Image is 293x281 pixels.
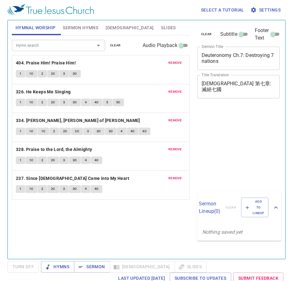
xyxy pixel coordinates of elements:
[116,100,121,105] span: 5C
[38,99,47,106] button: 2
[201,31,212,37] span: clear
[46,263,69,271] span: Hymns
[75,129,79,134] span: 2C
[20,129,21,134] span: 1
[202,81,276,92] textarea: [DEMOGRAPHIC_DATA] 第七章: 滅絕七國
[16,24,56,32] span: Hymnal Worship
[51,186,55,192] span: 2C
[41,129,46,134] span: 1C
[85,157,87,163] span: 4
[130,129,135,134] span: 4C
[16,146,93,153] button: 328. Praise to the Lord, the Almighty
[16,99,25,106] button: 1
[112,99,124,106] button: 5C
[109,129,113,134] span: 3C
[29,129,34,134] span: 1C
[83,128,93,135] button: 3
[69,99,81,106] button: 3C
[199,200,220,215] p: Sermon Lineup ( 0 )
[165,175,186,182] button: remove
[81,185,90,193] button: 4
[142,129,147,134] span: 4C
[47,70,59,77] button: 2C
[199,4,247,16] button: Select a tutorial
[25,99,37,106] button: 1C
[127,128,139,135] button: 4C
[73,71,77,77] span: 3C
[29,157,34,163] span: 1C
[81,157,90,164] button: 4
[20,100,21,105] span: 1
[51,157,55,163] span: 2C
[63,186,65,192] span: 3
[241,198,268,217] button: Add to Lineup
[25,70,37,77] button: 1C
[16,117,141,124] button: 334. [PERSON_NAME], [PERSON_NAME] of [PERSON_NAME]
[81,99,90,106] button: 4
[63,71,65,77] span: 3
[94,41,103,50] button: Open
[16,185,25,193] button: 1
[117,128,126,135] button: 4
[63,157,65,163] span: 3
[16,117,140,124] b: 334. [PERSON_NAME], [PERSON_NAME] of [PERSON_NAME]
[106,100,108,105] span: 5
[93,128,105,135] button: 3C
[121,129,122,134] span: 4
[249,4,283,16] button: Settings
[41,261,74,273] button: Hymns
[41,186,43,192] span: 2
[63,24,98,32] span: Sermon Hymns
[195,105,264,189] iframe: from-child
[103,99,112,106] button: 5
[165,59,186,67] button: remove
[49,128,59,135] button: 2
[38,128,49,135] button: 1C
[105,128,117,135] button: 3C
[69,70,81,77] button: 3C
[106,24,153,32] span: [DEMOGRAPHIC_DATA]
[252,6,281,14] span: Settings
[38,185,47,193] button: 2
[20,71,21,77] span: 1
[25,185,37,193] button: 1C
[197,191,281,223] div: Sermon Lineup(0)clearAdd to Lineup
[168,176,182,181] span: remove
[73,100,77,105] span: 3C
[59,128,71,135] button: 2C
[29,100,34,105] span: 1C
[59,157,69,164] button: 3
[94,157,99,163] span: 4C
[51,100,55,105] span: 2C
[29,186,34,192] span: 1C
[29,71,34,77] span: 1C
[201,6,244,14] span: Select a tutorial
[51,71,55,77] span: 2C
[139,128,150,135] button: 4C
[69,157,81,164] button: 3C
[202,52,276,64] textarea: Deuteronomy Ch.7: Destroying 7 nations
[47,185,59,193] button: 2C
[74,261,110,273] button: Sermon
[41,100,43,105] span: 2
[16,175,130,182] button: 237. Since [DEMOGRAPHIC_DATA] Came into My Heart
[110,43,121,48] span: clear
[165,146,186,153] button: remove
[20,186,21,192] span: 1
[168,89,182,95] span: remove
[38,157,47,164] button: 2
[16,70,25,77] button: 1
[47,157,59,164] button: 2C
[73,186,77,192] span: 3C
[255,27,269,42] span: Footer Text
[47,99,59,106] button: 2C
[53,129,55,134] span: 2
[143,42,177,49] span: Audio Playback
[168,118,182,123] span: remove
[16,146,92,153] b: 328. Praise to the Lord, the Almighty
[20,157,21,163] span: 1
[16,175,129,182] b: 237. Since [DEMOGRAPHIC_DATA] Came into My Heart
[59,99,69,106] button: 3
[16,157,25,164] button: 1
[161,24,176,32] span: Slides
